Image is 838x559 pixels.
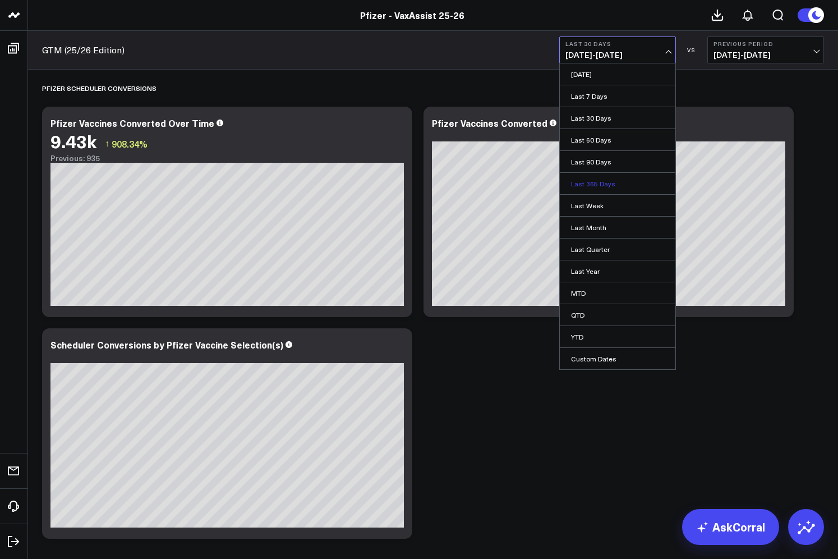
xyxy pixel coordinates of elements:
[560,217,675,238] a: Last Month
[560,85,675,107] a: Last 7 Days
[50,131,96,151] div: 9.43k
[560,239,675,260] a: Last Quarter
[432,117,547,129] div: Pfizer Vaccines Converted
[360,9,464,21] a: Pfizer - VaxAssist 25-26
[50,154,404,163] div: Previous: 935
[560,348,675,369] a: Custom Dates
[560,260,675,282] a: Last Year
[560,63,675,85] a: [DATE]
[560,304,675,326] a: QTD
[50,338,283,351] div: Scheduler Conversions by Pfizer Vaccine Selection(s)
[559,36,676,63] button: Last 30 Days[DATE]-[DATE]
[713,51,818,59] span: [DATE] - [DATE]
[112,138,148,150] span: 908.34%
[565,51,670,59] span: [DATE] - [DATE]
[682,509,779,545] a: AskCorral
[560,326,675,347] a: YTD
[560,151,675,172] a: Last 90 Days
[560,129,675,150] a: Last 60 Days
[560,282,675,304] a: MTD
[707,36,824,63] button: Previous Period[DATE]-[DATE]
[50,117,214,129] div: Pfizer Vaccines Converted Over Time
[682,47,702,53] div: VS
[560,195,675,216] a: Last Week
[42,44,125,56] a: GTM (25/26 Edition)
[565,40,670,47] b: Last 30 Days
[713,40,818,47] b: Previous Period
[105,136,109,151] span: ↑
[42,75,156,101] div: Pfizer Scheduler Conversions
[560,107,675,129] a: Last 30 Days
[560,173,675,194] a: Last 365 Days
